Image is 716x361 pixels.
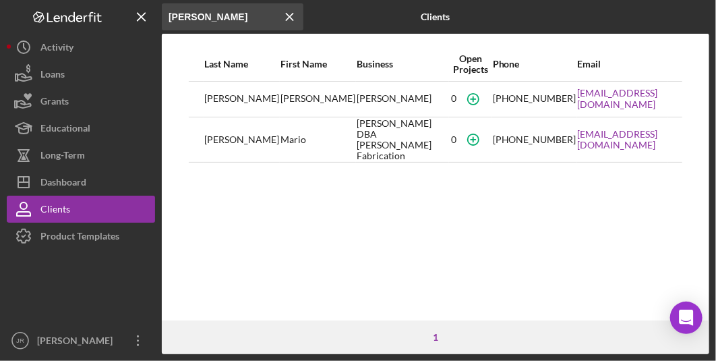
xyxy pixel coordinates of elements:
[40,169,86,199] div: Dashboard
[578,88,667,109] a: [EMAIL_ADDRESS][DOMAIN_NAME]
[7,169,155,196] button: Dashboard
[280,118,355,161] div: Mario
[357,118,448,161] div: [PERSON_NAME] DBA [PERSON_NAME] Fabrication
[578,59,667,70] div: Email
[578,129,667,150] a: [EMAIL_ADDRESS][DOMAIN_NAME]
[493,93,576,104] div: [PHONE_NUMBER]
[7,223,155,250] button: Product Templates
[40,61,65,91] div: Loans
[7,327,155,354] button: JR[PERSON_NAME]
[40,88,69,118] div: Grants
[204,118,279,161] div: [PERSON_NAME]
[16,337,24,345] text: JR
[451,93,456,104] div: 0
[493,59,576,70] div: Phone
[40,223,119,253] div: Product Templates
[426,332,445,343] div: 1
[493,134,576,145] div: [PHONE_NUMBER]
[7,61,155,88] button: Loans
[357,59,448,70] div: Business
[40,115,90,145] div: Educational
[162,3,303,30] input: Search
[40,34,73,64] div: Activity
[7,142,155,169] button: Long-Term
[34,327,121,358] div: [PERSON_NAME]
[280,59,355,70] div: First Name
[421,11,450,22] b: Clients
[450,53,491,75] div: Open Projects
[7,115,155,142] button: Educational
[40,196,70,226] div: Clients
[280,82,355,116] div: [PERSON_NAME]
[670,302,703,334] div: Open Intercom Messenger
[451,134,456,145] div: 0
[7,196,155,223] button: Clients
[357,82,448,116] div: [PERSON_NAME]
[40,142,85,172] div: Long-Term
[204,59,279,70] div: Last Name
[7,88,155,115] button: Grants
[7,34,155,61] button: Activity
[204,82,279,116] div: [PERSON_NAME]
